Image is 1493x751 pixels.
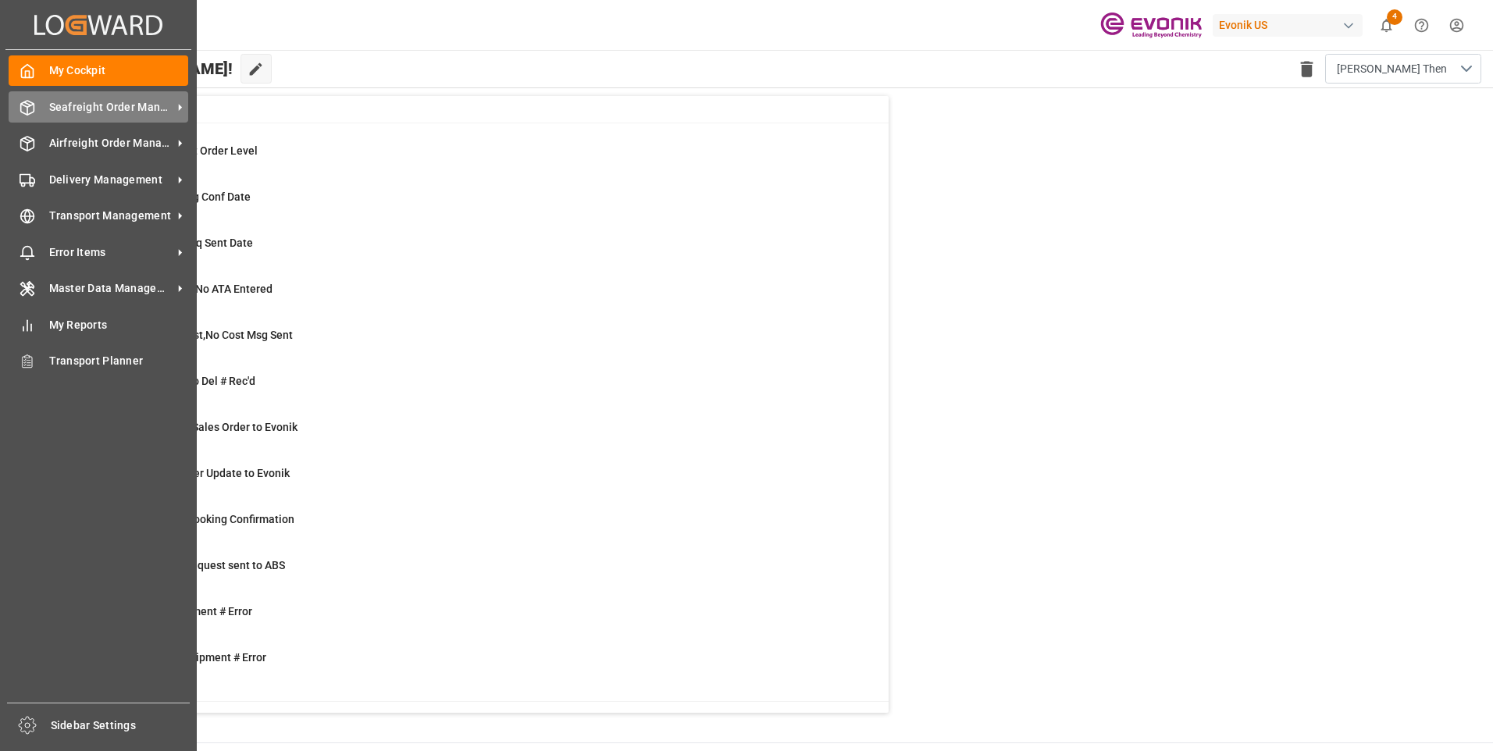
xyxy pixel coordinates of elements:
span: ABS: Missing Booking Confirmation [119,513,294,525]
a: 51ABS: No Init Bkg Conf DateShipment [80,189,869,222]
span: ETD>3 Days Past,No Cost Msg Sent [119,329,293,341]
a: 20ABS: No Bkg Req Sent DateShipment [80,235,869,268]
img: Evonik-brand-mark-Deep-Purple-RGB.jpeg_1700498283.jpeg [1100,12,1202,39]
span: Pending Bkg Request sent to ABS [119,559,285,571]
button: Evonik US [1213,10,1369,40]
span: Airfreight Order Management [49,135,173,151]
span: Error Sales Order Update to Evonik [119,467,290,479]
span: My Cockpit [49,62,189,79]
span: [PERSON_NAME] Then [1337,61,1447,77]
a: My Reports [9,309,188,340]
a: 16ETA > 10 Days , No ATA EnteredShipment [80,281,869,314]
span: Hello [PERSON_NAME]! [65,54,233,84]
a: 4Main-Leg Shipment # ErrorShipment [80,603,869,636]
a: 0Pending Bkg Request sent to ABSShipment [80,557,869,590]
a: My Cockpit [9,55,188,86]
span: Delivery Management [49,172,173,188]
span: My Reports [49,317,189,333]
span: Error Items [49,244,173,261]
a: 39ETD>3 Days Past,No Cost Msg SentShipment [80,327,869,360]
button: Help Center [1404,8,1439,43]
button: open menu [1325,54,1481,84]
span: Sidebar Settings [51,717,191,734]
div: Evonik US [1213,14,1363,37]
span: Seafreight Order Management [49,99,173,116]
a: 1TU : Pre-Leg Shipment # ErrorTransport Unit [80,650,869,682]
span: Error on Initial Sales Order to Evonik [119,421,298,433]
span: Master Data Management [49,280,173,297]
a: 23ABS: Missing Booking ConfirmationShipment [80,511,869,544]
a: 0MOT Missing at Order LevelSales Order-IVPO [80,143,869,176]
a: 7ETD < 3 Days,No Del # Rec'dShipment [80,373,869,406]
span: Transport Management [49,208,173,224]
a: Transport Planner [9,346,188,376]
button: show 4 new notifications [1369,8,1404,43]
span: 4 [1387,9,1402,25]
a: 0Error Sales Order Update to EvonikShipment [80,465,869,498]
span: Transport Planner [49,353,189,369]
a: 0Error on Initial Sales Order to EvonikShipment [80,419,869,452]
